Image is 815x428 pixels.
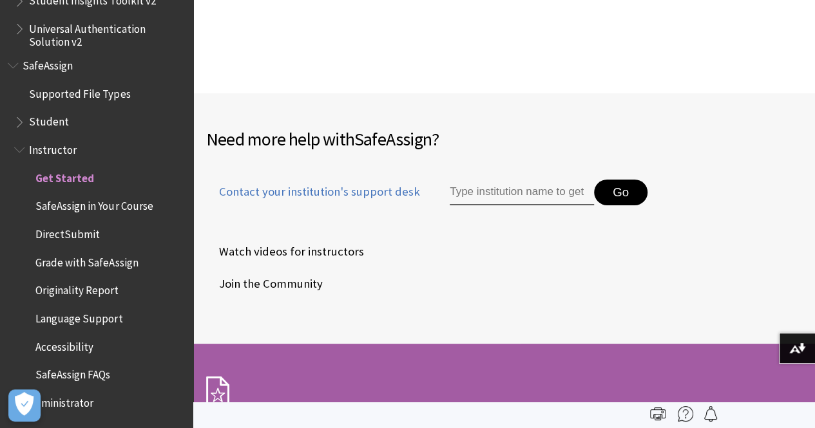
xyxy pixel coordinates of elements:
[450,180,594,205] input: Type institution name to get support
[206,274,323,293] span: Join the Community
[35,280,119,297] span: Originality Report
[35,308,122,325] span: Language Support
[29,139,77,156] span: Instructor
[206,242,364,261] span: Watch videos for instructors
[594,180,647,205] button: Go
[206,183,420,200] span: Contact your institution's support desk
[35,196,153,213] span: SafeAssign in Your Course
[678,406,693,422] img: More help
[35,336,93,353] span: Accessibility
[29,111,69,129] span: Student
[8,389,41,422] button: Open Preferences
[703,406,718,422] img: Follow this page
[206,183,420,216] a: Contact your institution's support desk
[35,223,100,241] span: DirectSubmit
[206,242,367,261] a: Watch videos for instructors
[35,364,110,382] span: SafeAssign FAQs
[650,406,666,422] img: Print
[8,55,186,414] nav: Book outline for Blackboard SafeAssign
[29,392,93,409] span: Administrator
[206,274,325,293] a: Join the Community
[35,167,94,185] span: Get Started
[206,376,229,408] img: Subscription Icon
[35,252,138,269] span: Grade with SafeAssign
[206,126,802,153] h2: Need more help with ?
[29,18,184,48] span: Universal Authentication Solution v2
[23,55,73,72] span: SafeAssign
[29,83,130,100] span: Supported File Types
[354,127,432,151] span: SafeAssign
